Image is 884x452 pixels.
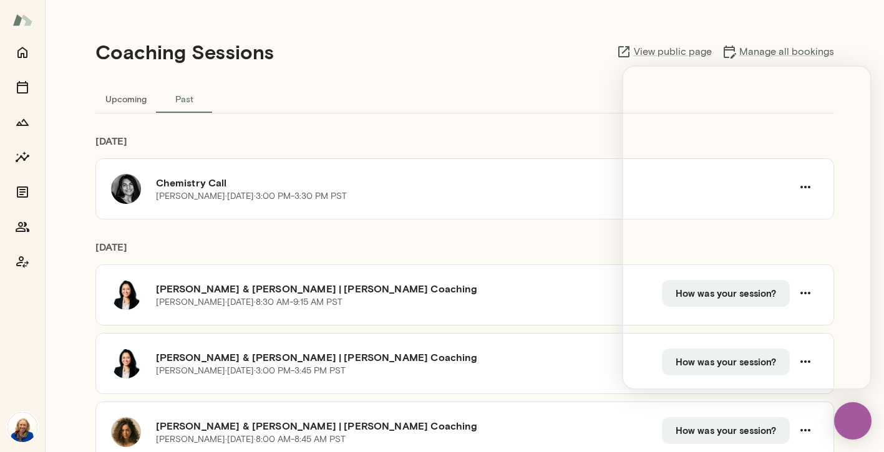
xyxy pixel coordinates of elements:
button: Past [157,84,213,113]
h6: Chemistry Call [156,175,792,190]
button: Sessions [10,75,35,100]
h4: Coaching Sessions [95,40,274,64]
button: Upcoming [95,84,157,113]
img: Cathy Wright [7,412,37,442]
p: [PERSON_NAME] · [DATE] · 8:30 AM-9:15 AM PST [156,296,342,309]
a: Manage all bookings [722,44,834,59]
button: Members [10,214,35,239]
h6: [DATE] [95,133,834,158]
a: View public page [616,44,712,59]
button: Coach app [10,249,35,274]
button: Documents [10,180,35,204]
button: Home [10,40,35,65]
button: How was your session? [662,417,790,443]
img: Mento [12,8,32,32]
h6: [PERSON_NAME] & [PERSON_NAME] | [PERSON_NAME] Coaching [156,418,662,433]
button: Growth Plan [10,110,35,135]
p: [PERSON_NAME] · [DATE] · 8:00 AM-8:45 AM PST [156,433,346,446]
div: basic tabs example [95,84,834,113]
h6: [DATE] [95,239,834,264]
p: [PERSON_NAME] · [DATE] · 3:00 PM-3:30 PM PST [156,190,347,203]
button: Insights [10,145,35,170]
h6: [PERSON_NAME] & [PERSON_NAME] | [PERSON_NAME] Coaching [156,350,662,365]
p: [PERSON_NAME] · [DATE] · 3:00 PM-3:45 PM PST [156,365,346,377]
h6: [PERSON_NAME] & [PERSON_NAME] | [PERSON_NAME] Coaching [156,281,662,296]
